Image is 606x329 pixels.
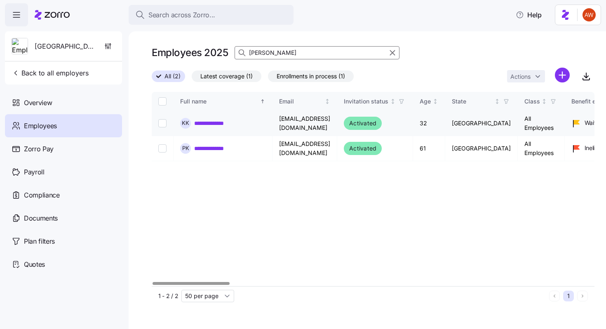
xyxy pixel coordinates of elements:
[158,292,178,300] span: 1 - 2 / 2
[5,91,122,114] a: Overview
[182,146,189,151] span: P K
[158,144,167,153] input: Select record 2
[24,236,55,247] span: Plan filters
[152,46,228,59] h1: Employees 2025
[583,8,596,21] img: 3c671664b44671044fa8929adf5007c6
[344,97,388,106] div: Invitation status
[24,259,45,270] span: Quotes
[260,99,265,104] div: Sorted ascending
[445,136,518,161] td: [GEOGRAPHIC_DATA]
[541,99,547,104] div: Not sorted
[174,92,272,111] th: Full nameSorted ascending
[12,38,28,55] img: Employer logo
[5,137,122,160] a: Zorro Pay
[445,111,518,136] td: [GEOGRAPHIC_DATA]
[5,114,122,137] a: Employees
[277,71,345,82] span: Enrollments in process (1)
[518,111,565,136] td: All Employees
[563,291,574,301] button: 1
[8,65,92,81] button: Back to all employers
[148,10,215,20] span: Search across Zorro...
[509,7,548,23] button: Help
[158,119,167,127] input: Select record 1
[235,46,399,59] input: Search Employees
[24,213,58,223] span: Documents
[180,97,258,106] div: Full name
[518,136,565,161] td: All Employees
[324,99,330,104] div: Not sorted
[24,167,45,177] span: Payroll
[524,97,540,106] div: Class
[413,92,445,111] th: AgeNot sorted
[182,120,189,126] span: K K
[164,71,181,82] span: All (2)
[494,99,500,104] div: Not sorted
[272,136,337,161] td: [EMAIL_ADDRESS][DOMAIN_NAME]
[507,70,545,82] button: Actions
[200,71,253,82] span: Latest coverage (1)
[510,74,531,80] span: Actions
[413,111,445,136] td: 32
[555,68,570,82] svg: add icon
[5,183,122,207] a: Compliance
[516,10,542,20] span: Help
[5,253,122,276] a: Quotes
[24,144,54,154] span: Zorro Pay
[349,143,376,153] span: Activated
[549,291,560,301] button: Previous page
[24,121,57,131] span: Employees
[337,92,413,111] th: Invitation statusNot sorted
[420,97,431,106] div: Age
[5,230,122,253] a: Plan filters
[272,111,337,136] td: [EMAIL_ADDRESS][DOMAIN_NAME]
[24,190,60,200] span: Compliance
[158,97,167,106] input: Select all records
[35,41,94,52] span: [GEOGRAPHIC_DATA]
[5,207,122,230] a: Documents
[24,98,52,108] span: Overview
[272,92,337,111] th: EmailNot sorted
[129,5,294,25] button: Search across Zorro...
[390,99,396,104] div: Not sorted
[279,97,323,106] div: Email
[577,291,588,301] button: Next page
[445,92,518,111] th: StateNot sorted
[12,68,89,78] span: Back to all employers
[518,92,565,111] th: ClassNot sorted
[452,97,493,106] div: State
[5,160,122,183] a: Payroll
[413,136,445,161] td: 61
[349,118,376,128] span: Activated
[432,99,438,104] div: Not sorted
